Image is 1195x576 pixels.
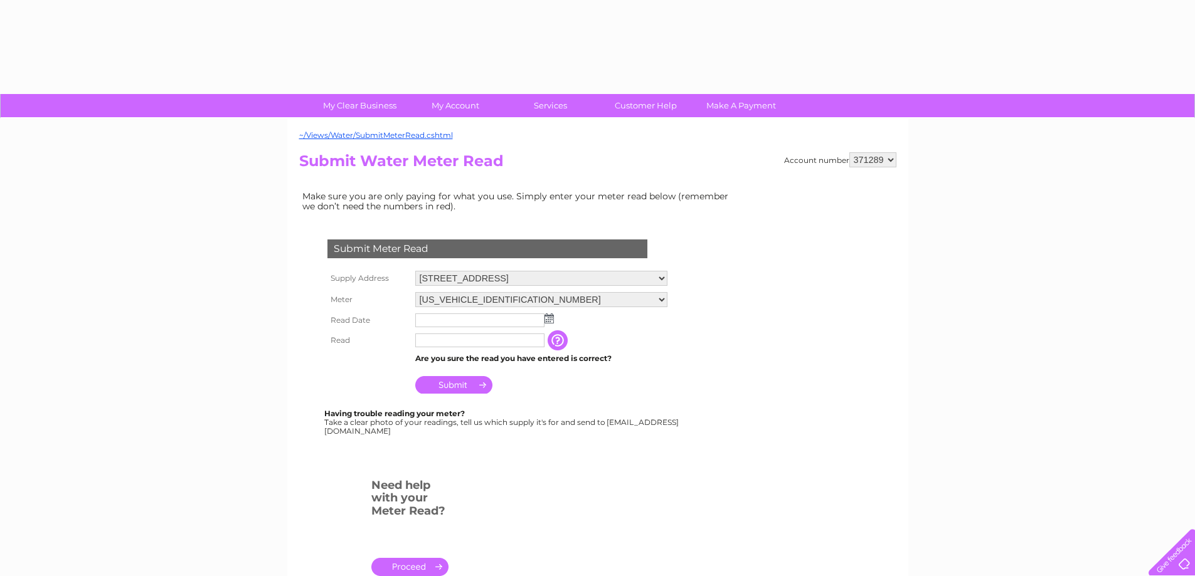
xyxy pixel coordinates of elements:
h3: Need help with your Meter Read? [371,476,449,524]
a: Make A Payment [689,94,793,117]
div: Submit Meter Read [327,239,647,258]
th: Meter [324,289,412,310]
b: Having trouble reading your meter? [324,409,465,418]
td: Make sure you are only paying for what you use. Simply enter your meter read below (remember we d... [299,188,738,214]
a: My Clear Business [308,94,412,117]
input: Submit [415,376,492,394]
a: Services [499,94,602,117]
th: Read [324,330,412,350]
div: Take a clear photo of your readings, tell us which supply it's for and send to [EMAIL_ADDRESS][DO... [324,409,681,435]
a: . [371,558,449,576]
th: Supply Address [324,268,412,289]
div: Account number [784,152,896,167]
a: Customer Help [594,94,698,117]
h2: Submit Water Meter Read [299,152,896,176]
a: ~/Views/Water/SubmitMeterRead.cshtml [299,130,453,140]
a: My Account [403,94,507,117]
th: Read Date [324,310,412,330]
img: ... [544,313,554,323]
input: Information [548,330,570,350]
td: Are you sure the read you have entered is correct? [412,350,671,367]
